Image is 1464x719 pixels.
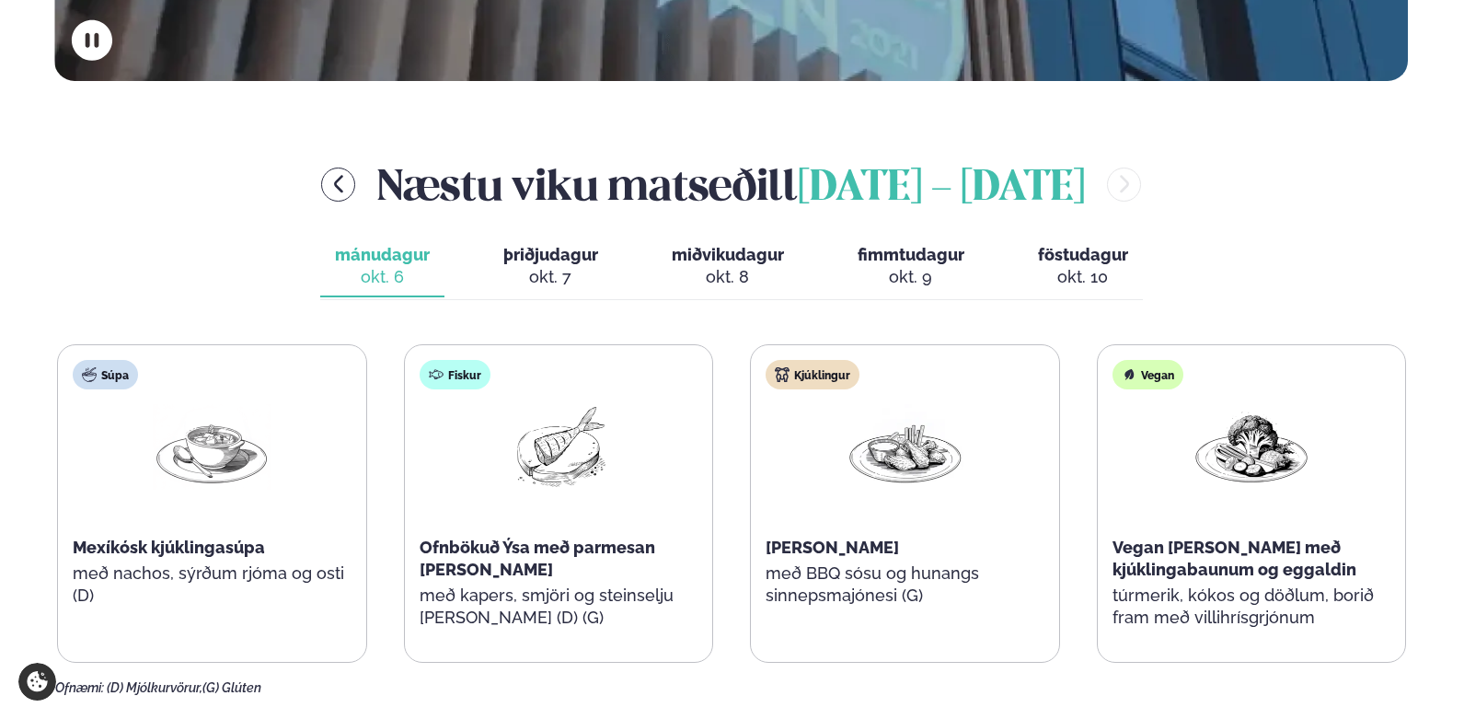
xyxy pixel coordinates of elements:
[672,245,784,264] span: miðvikudagur
[55,680,104,695] span: Ofnæmi:
[500,404,617,490] img: Fish.png
[766,360,859,389] div: Kjúklingur
[420,585,698,629] p: með kapers, smjöri og steinselju [PERSON_NAME] (D) (G)
[503,266,598,288] div: okt. 7
[18,663,56,701] a: Cookie settings
[1107,168,1141,202] button: menu-btn-right
[503,245,598,264] span: þriðjudagur
[1038,266,1128,288] div: okt. 10
[335,245,430,264] span: mánudagur
[420,360,490,389] div: Fiskur
[672,266,784,288] div: okt. 8
[1038,245,1128,264] span: föstudagur
[1023,237,1143,297] button: föstudagur okt. 10
[377,155,1085,215] h2: Næstu viku matseðill
[1193,404,1310,490] img: Vegan.png
[846,404,963,491] img: Chicken-wings-legs.png
[1112,360,1183,389] div: Vegan
[320,237,444,297] button: mánudagur okt. 6
[766,538,899,557] span: [PERSON_NAME]
[153,404,271,490] img: Soup.png
[73,360,138,389] div: Súpa
[843,237,979,297] button: fimmtudagur okt. 9
[657,237,799,297] button: miðvikudagur okt. 8
[335,266,430,288] div: okt. 6
[321,168,355,202] button: menu-btn-left
[202,680,261,695] span: (G) Glúten
[82,367,97,382] img: soup.svg
[429,367,444,382] img: fish.svg
[489,237,613,297] button: þriðjudagur okt. 7
[858,266,964,288] div: okt. 9
[798,168,1085,209] span: [DATE] - [DATE]
[1112,585,1391,629] p: túrmerik, kókos og döðlum, borið fram með villihrísgrjónum
[420,538,655,579] span: Ofnbökuð Ýsa með parmesan [PERSON_NAME]
[1122,367,1136,382] img: Vegan.svg
[107,680,202,695] span: (D) Mjólkurvörur,
[73,562,352,607] p: með nachos, sýrðum rjóma og osti (D)
[775,367,790,382] img: chicken.svg
[1112,538,1356,579] span: Vegan [PERSON_NAME] með kjúklingabaunum og eggaldin
[766,562,1044,607] p: með BBQ sósu og hunangs sinnepsmajónesi (G)
[73,538,265,557] span: Mexíkósk kjúklingasúpa
[858,245,964,264] span: fimmtudagur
